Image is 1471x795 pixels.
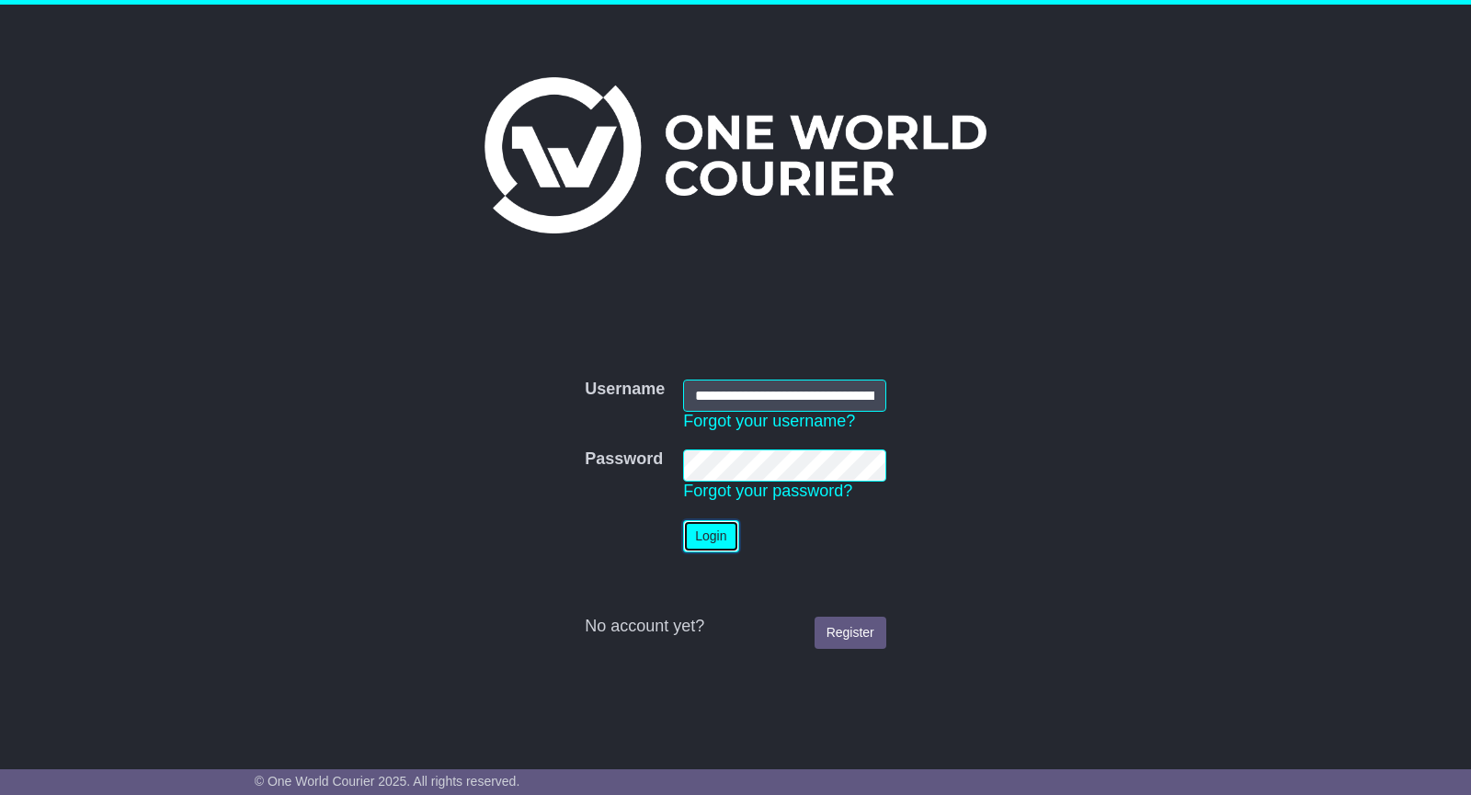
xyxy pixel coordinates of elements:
[485,77,986,233] img: One World
[683,520,738,552] button: Login
[585,449,663,470] label: Password
[255,774,520,789] span: © One World Courier 2025. All rights reserved.
[683,482,852,500] a: Forgot your password?
[815,617,886,649] a: Register
[683,412,855,430] a: Forgot your username?
[585,617,886,637] div: No account yet?
[585,380,665,400] label: Username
